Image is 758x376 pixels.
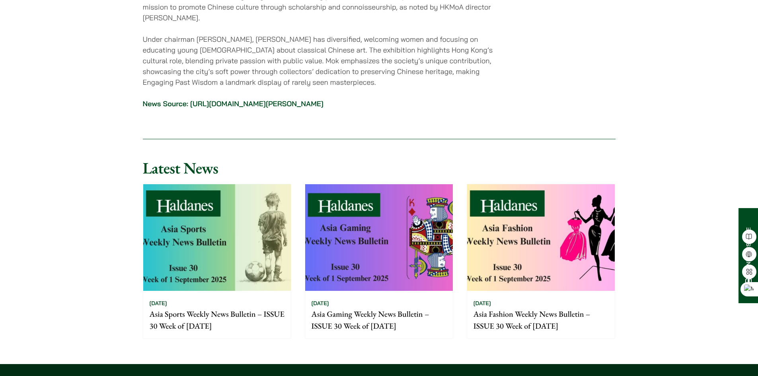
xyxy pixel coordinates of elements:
p: Asia Gaming Weekly News Bulletin – ISSUE 30 Week of [DATE] [312,308,446,332]
time: [DATE] [474,300,491,307]
h2: Latest News [143,158,616,177]
a: [URL][DOMAIN_NAME][PERSON_NAME] [190,99,323,108]
a: [DATE] Asia Sports Weekly News Bulletin – ISSUE 30 Week of [DATE] [143,184,291,338]
a: [DATE] Asia Fashion Weekly News Bulletin – ISSUE 30 Week of [DATE] [467,184,615,338]
p: Asia Fashion Weekly News Bulletin – ISSUE 30 Week of [DATE] [474,308,608,332]
a: [DATE] Asia Gaming Weekly News Bulletin – ISSUE 30 Week of [DATE] [305,184,453,338]
time: [DATE] [150,300,167,307]
time: [DATE] [312,300,329,307]
p: Under chairman [PERSON_NAME], [PERSON_NAME] has diversified, welcoming women and focusing on educ... [143,34,497,88]
p: Asia Sports Weekly News Bulletin – ISSUE 30 Week of [DATE] [150,308,284,332]
strong: News Source: [143,99,189,108]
